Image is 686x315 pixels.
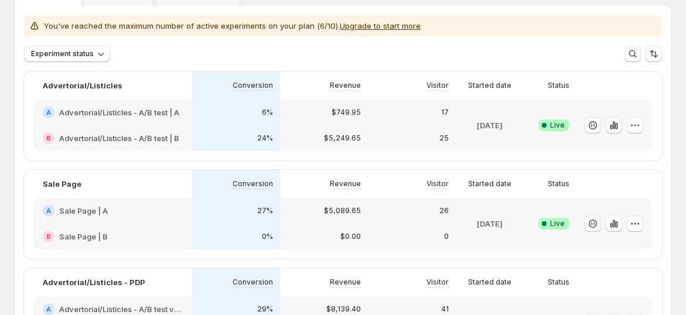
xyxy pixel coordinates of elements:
p: Status [548,278,569,287]
h2: Sale Page | A [59,205,108,217]
p: [DATE] [477,218,503,230]
p: 27% [257,206,273,215]
p: Visitor [426,278,449,287]
p: Started date [468,278,511,287]
button: Upgrade to start more [340,21,421,30]
h2: A [46,109,51,116]
p: 29% [257,304,273,314]
span: Live [550,121,565,130]
p: Visitor [426,179,449,189]
p: Advertorial/Listicles - PDP [43,276,145,288]
p: 0 [444,232,449,241]
p: Conversion [233,179,273,189]
h2: Advertorial/Listicles - A/B test | B [59,132,179,144]
p: 25 [439,133,449,143]
p: $8,139.40 [326,304,361,314]
button: Experiment status [24,46,110,62]
p: 26 [439,206,449,215]
h2: Advertorial/Listicles - A/B test vs PDP [59,303,183,315]
p: Sale Page [43,178,81,190]
p: Status [548,81,569,90]
h2: Advertorial/Listicles - A/B test | A [59,107,179,118]
h2: B [46,233,51,240]
p: 17 [441,108,449,117]
p: $0.00 [340,232,361,241]
h2: A [46,306,51,313]
p: 0% [262,232,273,241]
span: Live [550,219,565,228]
p: Status [548,179,569,189]
p: Started date [468,179,511,189]
p: $749.95 [332,108,361,117]
p: Visitor [426,81,449,90]
p: [DATE] [477,119,503,131]
h2: B [46,135,51,142]
p: $5,089.65 [324,206,361,215]
p: 24% [257,133,273,143]
p: You've reached the maximum number of active experiments on your plan (6/10). [44,20,421,32]
p: $5,249.65 [324,133,361,143]
h2: Sale Page | B [59,231,108,242]
h2: A [46,207,51,214]
p: Advertorial/Listicles [43,80,122,91]
button: Sort the results [646,46,662,62]
span: Experiment status [31,49,94,59]
p: Revenue [330,81,361,90]
p: 41 [441,304,449,314]
p: Revenue [330,278,361,287]
p: Conversion [233,81,273,90]
p: Conversion [233,278,273,287]
p: Started date [468,81,511,90]
p: Revenue [330,179,361,189]
p: 6% [262,108,273,117]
